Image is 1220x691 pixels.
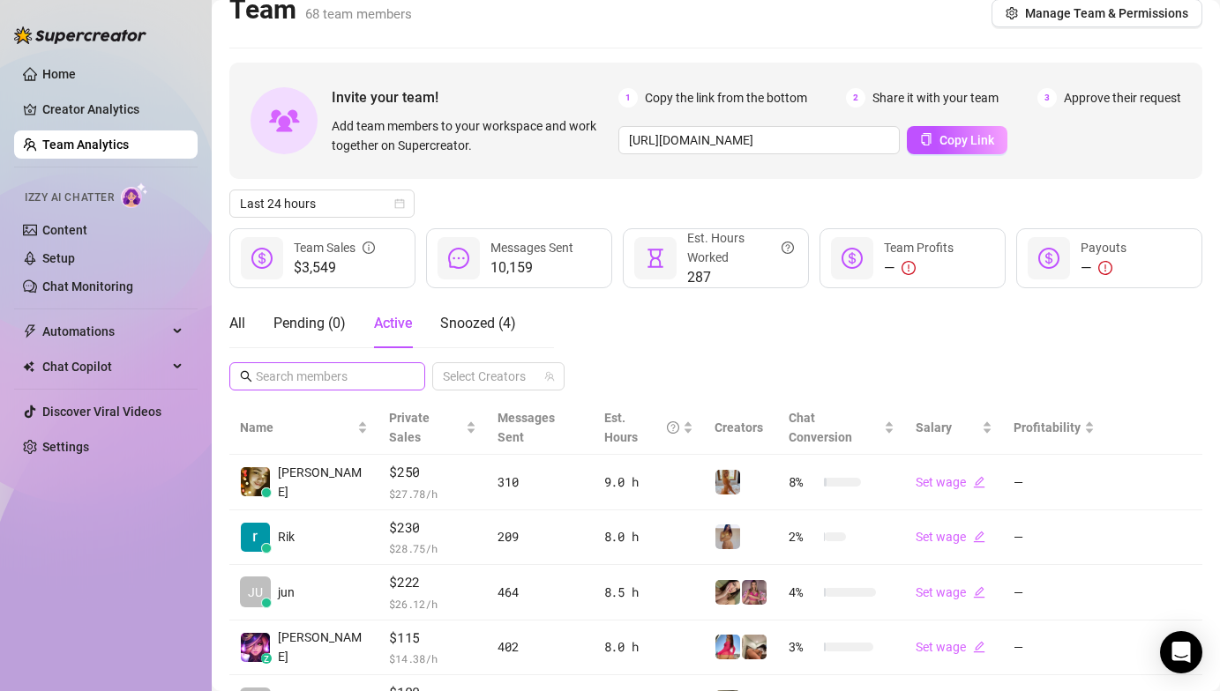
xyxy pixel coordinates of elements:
span: 2 % [789,527,817,546]
span: 3 % [789,637,817,657]
img: Georgia (VIP) [715,524,740,549]
span: [PERSON_NAME] [278,463,368,502]
span: Chat Copilot [42,353,168,381]
div: Pending ( 0 ) [273,313,346,334]
span: $ 14.38 /h [389,650,476,667]
div: Team Sales [294,238,375,257]
img: deia jane boise… [241,467,270,496]
button: Copy Link [907,126,1007,154]
span: $230 [389,517,476,539]
span: $3,549 [294,257,375,279]
span: Name [240,418,354,437]
span: Manage Team & Permissions [1025,6,1188,20]
span: Last 24 hours [240,190,404,217]
span: jun [278,583,295,602]
div: 209 [498,527,582,546]
span: exclamation-circle [1098,261,1112,275]
th: Name [229,401,378,455]
td: — [1003,510,1105,566]
div: 8.5 h [604,583,694,602]
input: Search members [256,367,400,386]
a: Home [42,67,76,81]
span: 68 team members [305,6,412,22]
img: Mocha (VIP) [715,580,740,605]
span: 8 % [789,472,817,492]
a: Content [42,223,87,237]
div: 8.0 h [604,637,694,657]
a: Set wageedit [916,475,985,489]
span: Payouts [1081,241,1126,255]
img: AI Chatter [121,182,148,208]
span: 287 [687,267,794,288]
div: 9.0 h [604,472,694,492]
span: copy [920,133,932,145]
span: $ 27.78 /h [389,485,476,502]
span: calendar [394,198,405,209]
span: Salary [916,420,952,435]
img: Billie [241,633,270,662]
a: Creator Analytics [42,95,183,123]
div: 310 [498,472,582,492]
span: setting [1006,7,1018,19]
span: Team Profits [884,241,954,255]
span: search [240,370,252,383]
span: exclamation-circle [902,261,916,275]
span: Approve their request [1064,88,1181,108]
div: Open Intercom Messenger [1160,631,1202,673]
span: Copy the link from the bottom [645,88,807,108]
span: JU [248,583,263,602]
a: Settings [42,440,89,454]
span: Snoozed ( 4 ) [440,315,516,331]
span: Add team members to your workspace and work together on Supercreator. [332,116,611,155]
div: All [229,313,245,334]
img: logo-BBDzfeDw.svg [14,26,146,44]
span: Share it with your team [872,88,999,108]
span: $250 [389,462,476,483]
div: Est. Hours Worked [687,228,794,267]
a: Team Analytics [42,137,129,152]
span: hourglass [645,248,666,269]
span: $ 26.12 /h [389,595,476,613]
span: message [448,248,469,269]
span: Messages Sent [490,241,573,255]
span: 10,159 [490,257,573,279]
img: Rik [241,523,270,552]
a: Setup [42,251,75,265]
span: thunderbolt [23,324,37,338]
img: Maddie (VIP) [715,635,740,659]
span: Private Sales [389,411,430,444]
th: Creators [704,401,778,455]
span: dollar-circle [1038,248,1059,269]
span: Profitability [1014,420,1081,435]
span: 2 [846,88,865,108]
div: — [1081,257,1126,279]
td: — [1003,565,1105,620]
div: — [884,257,954,279]
span: $ 28.75 /h [389,539,476,557]
span: dollar-circle [842,248,863,269]
img: Chloe (VIP) [742,635,767,659]
span: Messages Sent [498,411,555,444]
img: Celine (VIP) [715,470,740,494]
span: question-circle [667,408,679,447]
span: 3 [1037,88,1057,108]
span: Izzy AI Chatter [25,189,114,206]
span: [PERSON_NAME] [278,628,368,666]
span: $115 [389,628,476,649]
span: Active [374,315,412,331]
span: edit [973,531,985,543]
span: edit [973,586,985,598]
a: Discover Viral Videos [42,405,161,419]
a: Chat Monitoring [42,279,133,293]
span: 4 % [789,583,817,602]
div: 464 [498,583,582,602]
img: Chat Copilot [23,360,34,373]
span: 1 [618,88,638,108]
div: 8.0 h [604,527,694,546]
div: Est. Hours [604,408,680,447]
span: Chat Conversion [789,411,852,444]
span: edit [973,476,985,488]
td: — [1003,455,1105,510]
span: info-circle [363,238,375,257]
div: 402 [498,637,582,657]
